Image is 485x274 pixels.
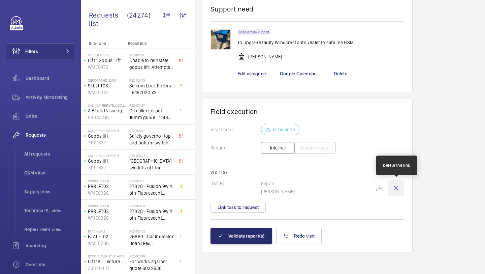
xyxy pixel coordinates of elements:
[88,240,127,247] p: WME0286
[211,202,266,213] button: Link task to request
[128,41,172,46] p: Repair title
[88,57,127,64] p: Lift 1 Goods Lift
[237,71,266,76] span: Edit assignee
[294,142,336,154] button: Subcontractor
[7,43,74,59] button: Filters
[211,107,404,116] h1: Field execution
[383,162,410,168] div: Delete the link
[129,82,174,96] span: Selcom Lock Rollers - 6182020 x2 -----
[88,53,127,57] p: 107 Cheapside
[88,114,127,121] p: 88043218
[129,78,174,82] h2: R22-02413
[273,70,327,77] div: Google Calendar...
[88,129,127,133] p: UAL - High Holborn
[88,64,127,71] p: WME0472
[88,78,127,82] p: [GEOGRAPHIC_DATA]
[88,265,127,272] p: 33320437
[26,132,74,138] span: Requests
[26,75,74,82] span: Dashboard
[129,233,174,247] span: 26860 - Car Indicator Board Red -
[237,39,355,46] p: To upgrade faulty Windcrest auto-dialer to safeline GSM.
[129,53,174,57] h2: R22-02428
[26,94,74,101] span: Activity Monitoring
[211,180,261,187] p: [DATE]
[26,113,74,119] span: Units
[24,169,74,176] span: CSM view
[272,126,295,133] p: To be done
[248,53,282,60] p: [PERSON_NAME]
[129,208,174,221] span: 27828 - Fusion 9w 4 pin Fluorescent Lamp / Bulb - Used on Prince regent lift No2 car top test con...
[25,48,38,55] span: Filters
[88,215,127,221] p: WME0326
[88,82,127,89] p: STLLFT03
[88,190,127,196] p: WME0326
[88,107,127,114] p: A Block Passenger Lift 2 (B) L/H
[129,107,174,121] span: Oil collector pot 16mm guide - 11482 x2
[129,179,174,183] h2: R22-02435
[88,179,127,183] p: Prince Regent
[88,229,127,233] p: Blackwall
[81,41,125,46] p: Site - Unit
[24,188,74,195] span: Supply view
[26,242,74,249] span: Invoicing
[89,11,127,28] span: Requests list
[261,142,295,154] button: Internal
[211,29,231,50] img: 1713179243999-0eacf629-ff14-4848-8eb9-d0dd6ae984ec
[88,208,127,215] p: PRRLFT02
[129,133,174,146] span: Safety governor top and bottom switches not working from an immediate defect. Lift passenger lift...
[261,180,372,187] p: Repair
[327,70,354,77] div: Delete
[129,183,174,196] span: 27828 - Fusion 9w 4 pin Fluorescent Lamp / Bulb - Used on Prince regent lift No2 car top test con...
[88,254,127,258] p: royal academy of arts
[88,154,127,158] p: UAL - High Holborn
[88,133,127,139] p: Goods lift
[129,158,174,171] span: [GEOGRAPHIC_DATA] two lifts off for safety governor rope switches at top and bottom. Immediate de...
[88,139,127,146] p: 71191637
[261,188,372,195] p: [PERSON_NAME]
[211,170,404,175] h2: Visit(s)
[276,228,322,244] button: Redo visit
[88,89,127,96] p: WME0341
[88,158,127,164] p: Goods lift
[129,57,174,71] span: Unable to reinstate goods lift. Attempted to swap control boards with PL2, no difference. Technic...
[24,150,74,157] span: All requests
[211,5,254,13] h1: Support need
[24,226,74,233] span: Repair team view
[88,258,127,265] p: Lift 16 - Lecture Theater Disabled Lift ([PERSON_NAME]) ([GEOGRAPHIC_DATA] )
[88,164,127,171] p: 71191637
[88,204,127,208] p: Prince Regent
[88,183,127,190] p: PRRLFT02
[88,103,127,107] p: UAL - Camberwell College of Arts
[24,207,74,214] span: Technical S. view
[26,261,74,268] span: Overtime
[129,254,174,258] h2: R22-02419
[129,154,174,158] h2: R22-02427
[88,233,127,240] p: BLALFT02
[129,103,174,107] h2: R22-02417
[211,228,272,244] button: Validate report(s)
[129,129,174,133] h2: R22-02432
[129,258,174,272] span: For works against quote 6022638 @£2197.00
[129,204,174,208] h2: R22-02431
[129,229,174,233] h2: R22-02423
[239,31,269,33] p: Repair team support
